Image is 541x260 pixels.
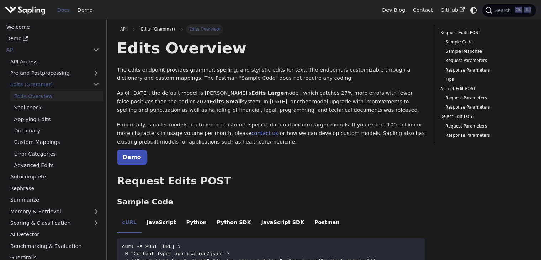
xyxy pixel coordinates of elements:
span: API [120,27,127,32]
li: JavaScript SDK [256,213,309,233]
a: Response Parameters [446,132,526,139]
p: As of [DATE], the default model is [PERSON_NAME]'s model, which catches 27% more errors with fewe... [117,89,425,114]
h2: Request Edits POST [117,175,425,188]
a: Rephrase [6,183,103,193]
a: Applying Edits [10,114,103,124]
span: curl -X POST [URL] \ [122,244,180,249]
a: Sample Code [446,39,526,46]
p: Empirically, smaller models finetuned on customer-specific data outperform larger models. If you ... [117,121,425,146]
li: Postman [309,213,345,233]
a: Sample Response [446,48,526,55]
a: Welcome [2,22,103,32]
a: Custom Mappings [10,137,103,147]
p: The edits endpoint provides grammar, spelling, and stylistic edits for text. The endpoint is cust... [117,66,425,83]
a: Benchmarking & Evaluation [6,241,103,251]
a: Error Categories [10,149,103,159]
a: Scoring & Classification [6,218,103,228]
a: Docs [53,5,74,16]
a: Reject Edit POST [440,113,528,120]
a: Spellcheck [10,103,103,113]
a: Pre and Postprocessing [6,68,103,78]
a: Sapling.ai [5,5,48,15]
a: API [2,45,89,55]
a: contact us [251,130,278,136]
span: Edits (Grammar) [138,24,178,34]
kbd: K [524,7,531,13]
a: Response Parameters [446,67,526,74]
strong: Edits Large [251,90,284,96]
span: Edits Overview [186,24,223,34]
h3: Sample Code [117,197,425,207]
li: Python [181,213,212,233]
button: Switch between dark and light mode (currently system mode) [468,5,479,15]
a: Autocomplete [6,172,103,182]
a: Tips [446,76,526,83]
a: Edits (Grammar) [6,79,103,90]
h1: Edits Overview [117,38,425,58]
a: Dictionary [10,126,103,136]
a: Request Parameters [446,95,526,102]
a: AI Detector [6,229,103,240]
a: Demo [74,5,96,16]
span: -H "Content-Type: application/json" \ [122,251,230,256]
strong: Edits Small [209,99,242,104]
a: GitHub [436,5,468,16]
a: Request Edits POST [440,30,528,36]
a: Request Parameters [446,57,526,64]
span: Search [492,7,515,13]
nav: Breadcrumbs [117,24,425,34]
a: Advanced Edits [10,160,103,171]
li: JavaScript [142,213,181,233]
img: Sapling.ai [5,5,46,15]
button: Collapse sidebar category 'API' [89,45,103,55]
a: API [117,24,130,34]
a: API Access [6,56,103,67]
a: Dev Blog [378,5,409,16]
a: Demo [2,33,103,44]
a: Demo [117,150,147,165]
a: Summarize [6,195,103,205]
li: cURL [117,213,142,233]
a: Edits Overview [10,91,103,101]
li: Python SDK [212,213,256,233]
a: Contact [409,5,437,16]
a: Accept Edit POST [440,85,528,92]
a: Memory & Retrieval [6,206,103,217]
a: Response Parameters [446,104,526,111]
a: Request Parameters [446,123,526,130]
button: Search (Ctrl+K) [482,4,536,17]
